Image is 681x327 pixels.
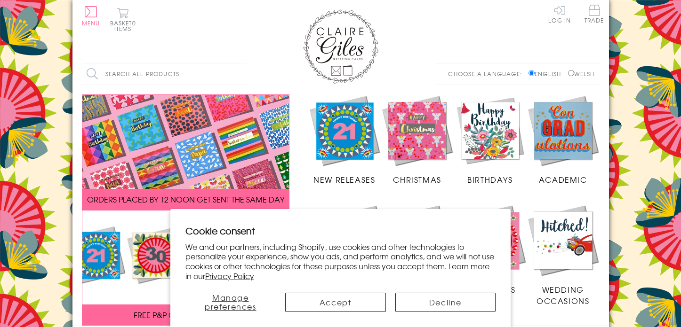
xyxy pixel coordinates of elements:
[308,94,381,186] a: New Releases
[393,174,441,185] span: Christmas
[82,63,247,85] input: Search all products
[568,70,574,76] input: Welsh
[537,284,589,306] span: Wedding Occasions
[237,63,247,85] input: Search
[529,70,566,78] label: English
[568,70,595,78] label: Welsh
[308,204,393,307] a: Congratulations
[454,94,527,186] a: Birthdays
[134,309,237,320] span: FREE P&P ON ALL UK ORDERS
[303,9,378,84] img: Claire Giles Greetings Cards
[467,174,513,185] span: Birthdays
[585,5,604,23] span: Trade
[527,204,600,306] a: Wedding Occasions
[381,204,454,295] a: Sympathy
[585,5,604,25] a: Trade
[82,19,100,27] span: Menu
[114,19,136,33] span: 0 items
[82,6,100,26] button: Menu
[205,270,254,281] a: Privacy Policy
[454,204,527,295] a: Age Cards
[548,5,571,23] a: Log In
[539,174,587,185] span: Academic
[185,293,276,312] button: Manage preferences
[527,94,600,186] a: Academic
[205,292,256,312] span: Manage preferences
[185,242,496,281] p: We and our partners, including Shopify, use cookies and other technologies to personalize your ex...
[285,293,386,312] button: Accept
[448,70,527,78] p: Choose a language:
[381,94,454,186] a: Christmas
[87,194,284,205] span: ORDERS PLACED BY 12 NOON GET SENT THE SAME DAY
[110,8,136,31] button: Basket0 items
[395,293,496,312] button: Decline
[185,224,496,237] h2: Cookie consent
[313,174,375,185] span: New Releases
[529,70,535,76] input: English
